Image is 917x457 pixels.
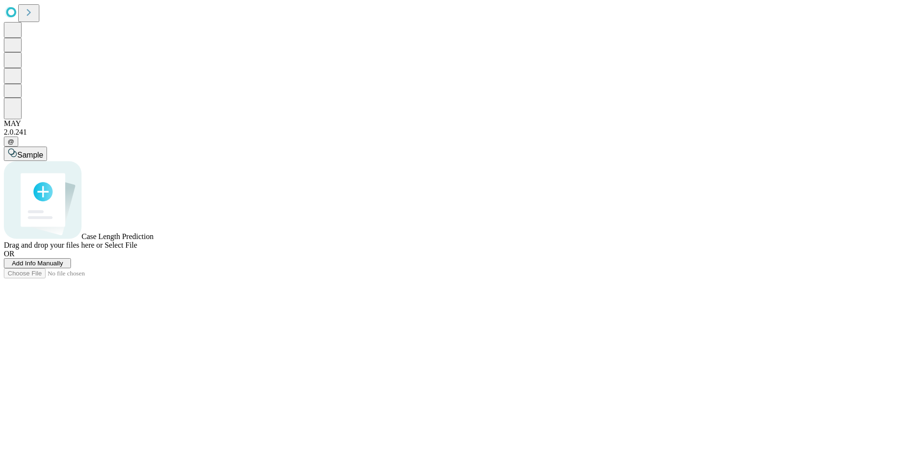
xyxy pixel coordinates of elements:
button: Add Info Manually [4,258,71,268]
span: Select File [105,241,137,249]
button: Sample [4,147,47,161]
button: @ [4,137,18,147]
span: OR [4,250,14,258]
span: Sample [17,151,43,159]
span: Drag and drop your files here or [4,241,103,249]
span: Case Length Prediction [82,232,153,240]
span: Add Info Manually [12,260,63,267]
div: 2.0.241 [4,128,913,137]
div: MAY [4,119,913,128]
span: @ [8,138,14,145]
